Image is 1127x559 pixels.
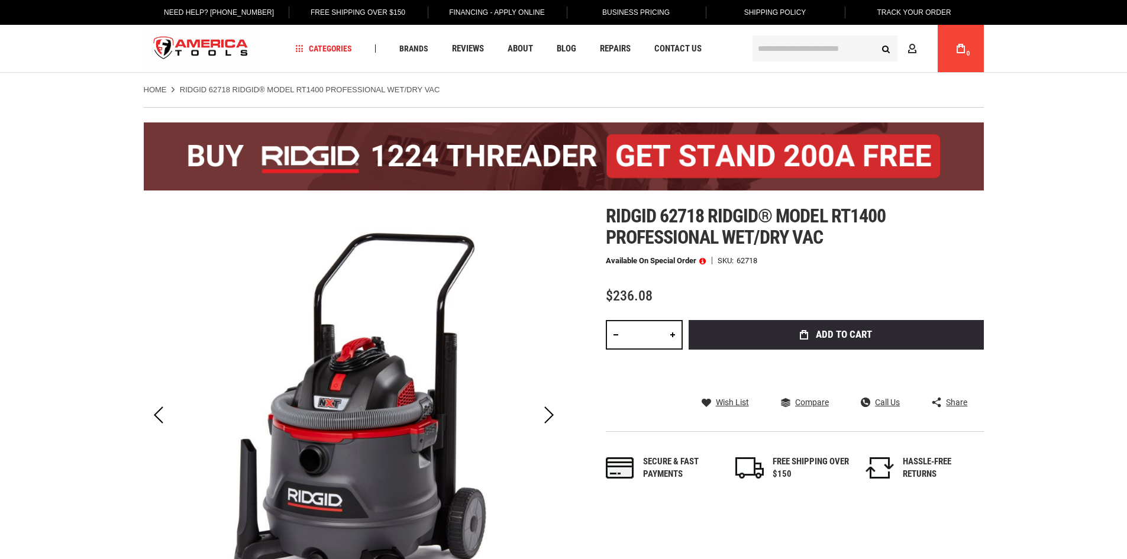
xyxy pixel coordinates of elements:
[394,41,434,57] a: Brands
[606,457,634,479] img: payments
[795,398,829,406] span: Compare
[551,41,582,57] a: Blog
[702,397,749,408] a: Wish List
[557,44,576,53] span: Blog
[950,25,972,72] a: 0
[447,41,489,57] a: Reviews
[875,37,897,60] button: Search
[144,85,167,95] a: Home
[606,257,706,265] p: Available on Special Order
[716,398,749,406] span: Wish List
[502,41,538,57] a: About
[735,457,764,479] img: shipping
[290,41,357,57] a: Categories
[816,329,872,340] span: Add to Cart
[144,122,984,190] img: BOGO: Buy the RIDGID® 1224 Threader (26092), get the 92467 200A Stand FREE!
[737,257,757,264] div: 62718
[180,85,440,94] strong: RIDGID 62718 RIDGID® MODEL RT1400 PROFESSIONAL WET/DRY VAC
[718,257,737,264] strong: SKU
[781,397,829,408] a: Compare
[452,44,484,53] span: Reviews
[508,44,533,53] span: About
[903,455,980,481] div: HASSLE-FREE RETURNS
[649,41,707,57] a: Contact Us
[606,205,886,248] span: Ridgid 62718 ridgid® model rt1400 professional wet/dry vac
[600,44,631,53] span: Repairs
[643,455,720,481] div: Secure & fast payments
[773,455,850,481] div: FREE SHIPPING OVER $150
[144,27,259,71] img: America Tools
[144,27,259,71] a: store logo
[866,457,894,479] img: returns
[967,50,970,57] span: 0
[946,398,967,406] span: Share
[606,287,653,304] span: $236.08
[689,320,984,350] button: Add to Cart
[399,44,428,53] span: Brands
[295,44,352,53] span: Categories
[595,41,636,57] a: Repairs
[875,398,900,406] span: Call Us
[654,44,702,53] span: Contact Us
[861,397,900,408] a: Call Us
[744,8,806,17] span: Shipping Policy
